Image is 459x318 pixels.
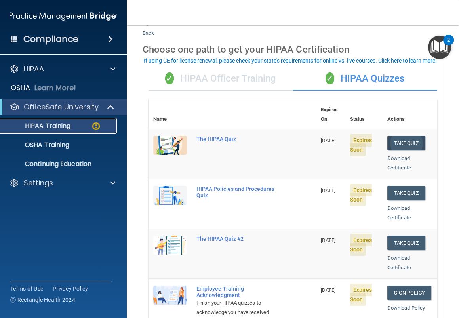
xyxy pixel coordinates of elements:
p: OSHA Training [5,141,69,149]
th: Name [149,100,192,129]
button: Take Quiz [387,186,425,200]
span: ✓ [165,72,174,84]
div: HIPAA Officer Training [149,67,293,91]
span: Expires Soon [350,184,372,206]
p: OfficeSafe University [24,102,99,112]
span: ✓ [326,72,334,84]
span: [DATE] [321,237,336,243]
a: Download Certificate [387,255,411,270]
span: Ⓒ Rectangle Health 2024 [10,296,75,304]
a: Terms of Use [10,285,43,293]
span: [DATE] [321,187,336,193]
a: Download Certificate [387,205,411,221]
p: Continuing Education [5,160,113,168]
img: PMB logo [10,8,117,24]
div: Employee Training Acknowledgment [196,286,276,298]
a: Settings [10,178,115,188]
span: Expires Soon [350,234,372,256]
button: Open Resource Center, 2 new notifications [428,36,451,59]
th: Status [345,100,383,129]
button: If using CE for license renewal, please check your state's requirements for online vs. live cours... [143,57,438,65]
p: Learn More! [34,83,76,93]
a: Download Certificate [387,155,411,171]
span: [DATE] [321,137,336,143]
a: Back [143,21,154,36]
img: warning-circle.0cc9ac19.png [91,121,101,131]
p: Settings [24,178,53,188]
a: HIPAA [10,64,115,74]
p: HIPAA [24,64,44,74]
a: Privacy Policy [53,285,88,293]
span: [DATE] [321,287,336,293]
button: Take Quiz [387,136,425,150]
th: Actions [383,100,437,129]
div: HIPAA Policies and Procedures Quiz [196,186,276,198]
p: OSHA [11,83,30,93]
a: Download Policy [387,305,425,311]
h4: Compliance [23,34,78,45]
span: Expires Soon [350,284,372,306]
button: Take Quiz [387,236,425,250]
div: The HIPAA Quiz #2 [196,236,276,242]
div: If using CE for license renewal, please check your state's requirements for online vs. live cours... [144,58,437,63]
div: 2 [447,40,450,50]
div: The HIPAA Quiz [196,136,276,142]
a: OfficeSafe University [10,102,115,112]
div: Choose one path to get your HIPAA Certification [143,38,443,61]
p: HIPAA Training [5,122,70,130]
th: Expires On [316,100,345,129]
a: Sign Policy [387,286,431,300]
span: Expires Soon [350,134,372,156]
div: HIPAA Quizzes [293,67,438,91]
